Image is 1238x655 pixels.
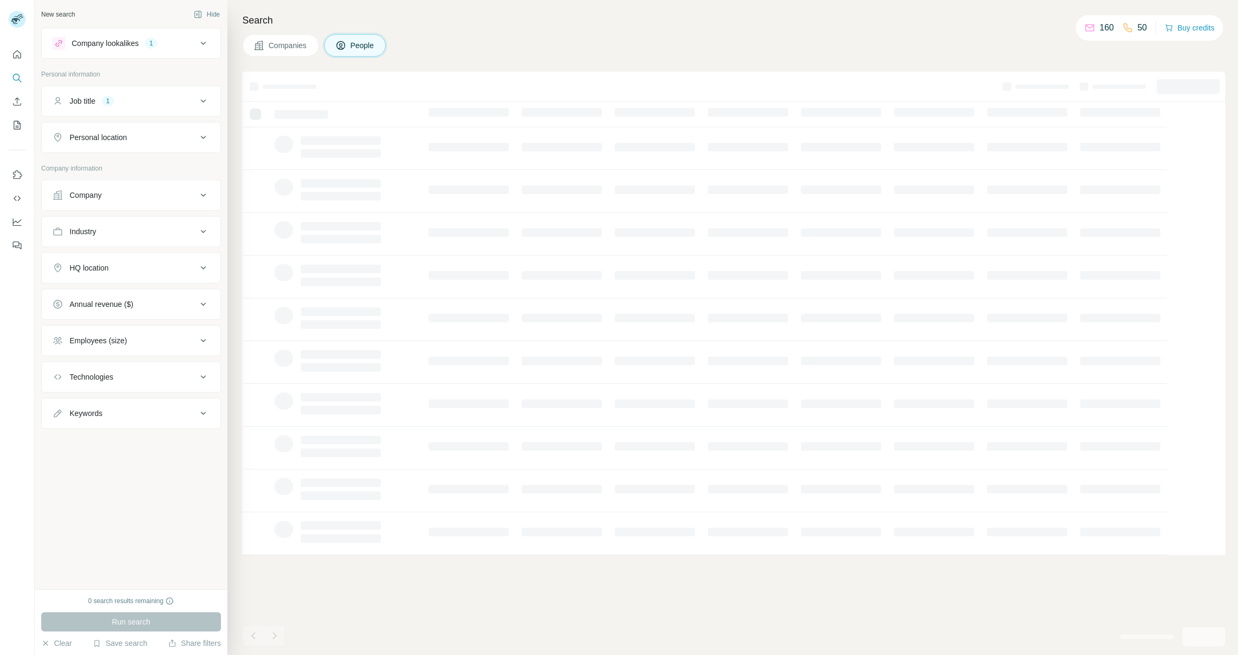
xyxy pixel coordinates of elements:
[72,38,139,49] div: Company lookalikes
[70,132,127,143] div: Personal location
[42,219,220,244] button: Industry
[1165,20,1214,35] button: Buy credits
[9,189,26,208] button: Use Surfe API
[70,96,95,106] div: Job title
[186,6,227,22] button: Hide
[9,236,26,255] button: Feedback
[41,70,221,79] p: Personal information
[9,212,26,232] button: Dashboard
[41,164,221,173] p: Company information
[70,299,133,310] div: Annual revenue ($)
[93,638,147,649] button: Save search
[42,328,220,353] button: Employees (size)
[70,408,102,419] div: Keywords
[42,182,220,208] button: Company
[42,30,220,56] button: Company lookalikes1
[242,13,1225,28] h4: Search
[70,226,96,237] div: Industry
[269,40,308,51] span: Companies
[41,10,75,19] div: New search
[350,40,375,51] span: People
[88,596,174,606] div: 0 search results remaining
[70,190,102,201] div: Company
[1099,21,1114,34] p: 160
[42,400,220,426] button: Keywords
[102,96,114,106] div: 1
[42,255,220,281] button: HQ location
[168,638,221,649] button: Share filters
[70,372,113,382] div: Technologies
[1137,21,1147,34] p: 50
[9,45,26,64] button: Quick start
[9,115,26,135] button: My lists
[9,68,26,88] button: Search
[70,263,109,273] div: HQ location
[42,291,220,317] button: Annual revenue ($)
[9,165,26,184] button: Use Surfe on LinkedIn
[42,364,220,390] button: Technologies
[9,92,26,111] button: Enrich CSV
[70,335,127,346] div: Employees (size)
[145,38,157,48] div: 1
[42,125,220,150] button: Personal location
[42,88,220,114] button: Job title1
[41,638,72,649] button: Clear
